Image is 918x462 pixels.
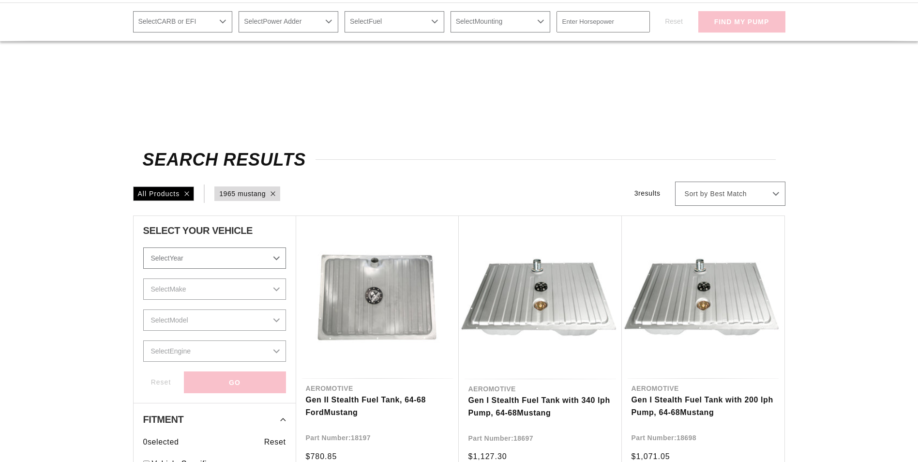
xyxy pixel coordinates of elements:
span: 0 selected [143,436,179,448]
select: Year [143,247,286,269]
span: 3 results [634,189,661,197]
h2: Search Results [143,152,776,168]
a: 1965 mustang [219,188,266,199]
a: Gen II Stealth Fuel Tank, 64-68 FordMustang [306,394,449,418]
span: Fitment [143,415,184,424]
select: Fuel [345,11,444,32]
span: Reset [264,436,286,448]
span: Sort by [685,189,708,199]
select: Make [143,278,286,300]
select: Engine [143,340,286,362]
select: Model [143,309,286,331]
input: Enter Horsepower [557,11,650,32]
div: All Products [133,186,195,201]
a: Gen I Stealth Fuel Tank with 340 lph Pump, 64-68Mustang [468,394,612,419]
select: Power Adder [239,11,338,32]
select: Sort by [675,182,785,206]
div: Select Your Vehicle [143,226,286,238]
select: Mounting [451,11,550,32]
select: CARB or EFI [133,11,233,32]
a: Gen I Stealth Fuel Tank with 200 lph Pump, 64-68Mustang [632,394,775,418]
